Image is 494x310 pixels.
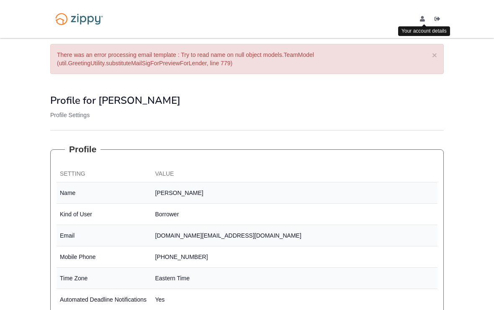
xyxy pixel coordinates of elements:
td: Borrower [152,204,438,225]
button: × [432,51,437,59]
td: [PERSON_NAME] [152,182,438,204]
td: Mobile Phone [57,246,152,268]
td: Time Zone [57,268,152,289]
a: Log out [435,16,444,24]
td: Eastern Time [152,268,438,289]
th: Setting [57,166,152,182]
div: Your account details [398,26,450,36]
a: edit profile [420,16,428,24]
td: Kind of User [57,204,152,225]
th: Value [152,166,438,182]
td: [DOMAIN_NAME][EMAIL_ADDRESS][DOMAIN_NAME] [152,225,438,246]
td: Email [57,225,152,246]
p: Profile Settings [50,111,444,119]
legend: Profile [65,143,100,156]
td: Name [57,182,152,204]
div: There was an error processing email template : Try to read name on null object models.TeamModel (... [50,44,444,74]
img: Logo [50,9,108,29]
h1: Profile for [PERSON_NAME] [50,95,444,106]
td: [PHONE_NUMBER] [152,246,438,268]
